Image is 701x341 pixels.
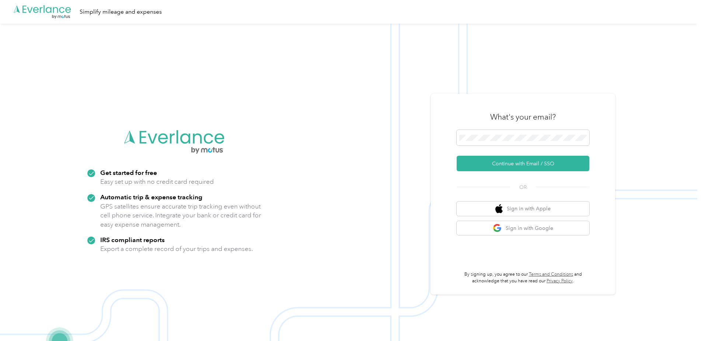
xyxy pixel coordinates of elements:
[510,183,536,191] span: OR
[493,224,502,233] img: google logo
[100,193,202,201] strong: Automatic trip & expense tracking
[457,271,589,284] p: By signing up, you agree to our and acknowledge that you have read our .
[495,204,503,213] img: apple logo
[457,221,589,235] button: google logoSign in with Google
[100,169,157,176] strong: Get started for free
[529,272,573,277] a: Terms and Conditions
[80,7,162,17] div: Simplify mileage and expenses
[457,201,589,216] button: apple logoSign in with Apple
[547,278,573,284] a: Privacy Policy
[100,244,253,254] p: Export a complete record of your trips and expenses.
[660,300,701,341] iframe: Everlance-gr Chat Button Frame
[490,112,556,122] h3: What's your email?
[100,236,165,244] strong: IRS compliant reports
[457,156,589,171] button: Continue with Email / SSO
[100,202,261,229] p: GPS satellites ensure accurate trip tracking even without cell phone service. Integrate your bank...
[100,177,214,186] p: Easy set up with no credit card required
